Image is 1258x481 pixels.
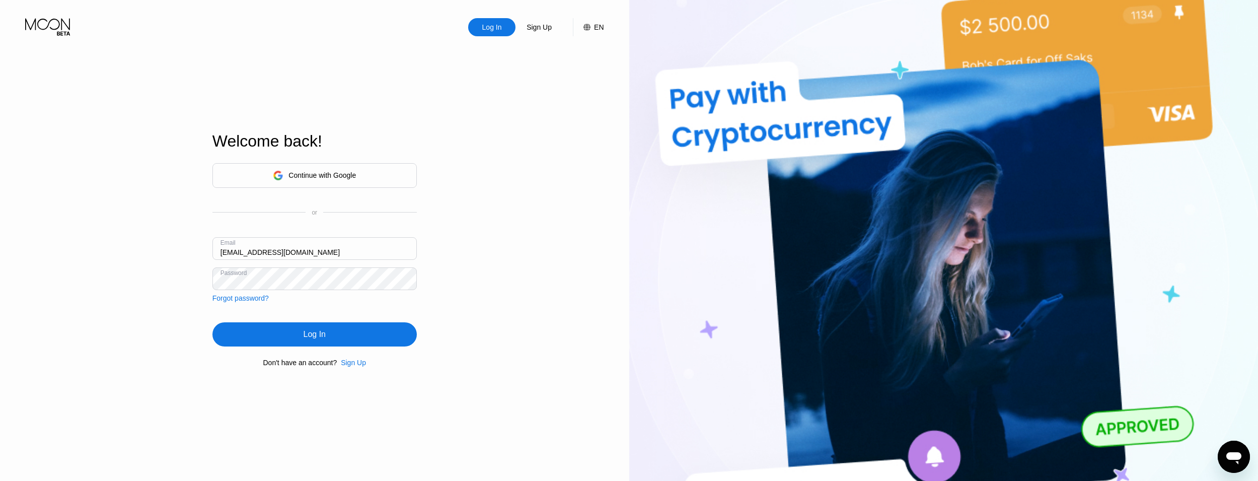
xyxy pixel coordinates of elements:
[263,359,337,367] div: Don't have an account?
[212,294,269,302] div: Forgot password?
[468,18,515,36] div: Log In
[526,22,553,32] div: Sign Up
[220,269,247,277] div: Password
[481,22,503,32] div: Log In
[312,209,317,216] div: or
[212,132,417,151] div: Welcome back!
[573,18,604,36] div: EN
[1218,441,1250,473] iframe: Nút để khởi chạy cửa sổ nhắn tin
[212,163,417,188] div: Continue with Google
[220,239,236,246] div: Email
[337,359,366,367] div: Sign Up
[212,322,417,347] div: Log In
[341,359,366,367] div: Sign Up
[594,23,604,31] div: EN
[288,171,356,179] div: Continue with Google
[304,329,326,339] div: Log In
[515,18,563,36] div: Sign Up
